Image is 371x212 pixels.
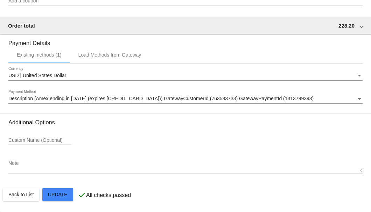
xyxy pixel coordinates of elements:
[78,191,86,199] mat-icon: check
[8,73,363,79] mat-select: Currency
[8,23,35,29] span: Order total
[338,23,355,29] span: 228.20
[8,192,34,197] span: Back to List
[8,96,314,101] span: Description (Amex ending in [DATE] (expires [CREDIT_CARD_DATA])) GatewayCustomerId (763583733) Ga...
[86,192,131,198] p: All checks passed
[17,52,62,58] div: Existing methods (1)
[8,35,363,46] h3: Payment Details
[78,52,141,58] div: Load Methods from Gateway
[42,188,73,201] button: Update
[3,188,39,201] button: Back to List
[8,73,66,78] span: USD | United States Dollar
[8,96,363,102] mat-select: Payment Method
[48,192,68,197] span: Update
[8,138,71,143] input: Custom Name (Optional)
[8,119,363,126] h3: Additional Options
